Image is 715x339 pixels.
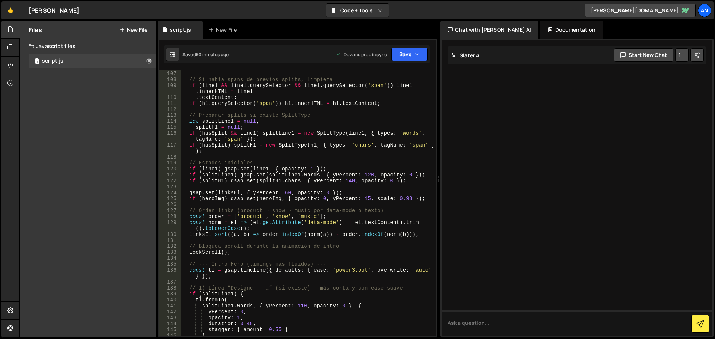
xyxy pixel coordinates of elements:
div: 109 [159,83,181,95]
div: 136 [159,267,181,279]
div: 116 [159,130,181,142]
div: 127 [159,208,181,214]
div: 121 [159,172,181,178]
div: 144 [159,321,181,327]
div: 134 [159,255,181,261]
div: 115 [159,124,181,130]
div: 126 [159,202,181,208]
div: New File [209,26,240,33]
div: 140 [159,297,181,303]
div: 16797/45948.js [29,54,156,68]
div: 114 [159,118,181,124]
div: 110 [159,95,181,100]
div: 130 [159,231,181,237]
div: 123 [159,184,181,190]
div: 120 [159,166,181,172]
div: 113 [159,112,181,118]
button: New File [120,27,147,33]
div: 135 [159,261,181,267]
div: 112 [159,106,181,112]
h2: Slater AI [451,52,481,59]
div: 143 [159,315,181,321]
div: 142 [159,309,181,315]
div: 129 [159,220,181,231]
div: 117 [159,142,181,154]
div: 118 [159,154,181,160]
div: 137 [159,279,181,285]
div: 141 [159,303,181,309]
div: Saved [182,51,229,58]
span: 1 [35,59,39,65]
div: script.js [42,58,63,64]
a: [PERSON_NAME][DOMAIN_NAME] [585,4,696,17]
div: 124 [159,190,181,196]
div: 119 [159,160,181,166]
div: 145 [159,327,181,333]
div: [PERSON_NAME] [29,6,79,15]
div: 133 [159,249,181,255]
div: 107 [159,71,181,77]
div: 146 [159,333,181,339]
div: 108 [159,77,181,83]
div: 122 [159,178,181,184]
div: 139 [159,291,181,297]
div: 131 [159,237,181,243]
div: script.js [170,26,191,33]
div: 128 [159,214,181,220]
button: Save [391,48,428,61]
div: 50 minutes ago [196,51,229,58]
div: 138 [159,285,181,291]
div: Dev and prod in sync [336,51,387,58]
div: Chat with [PERSON_NAME] AI [440,21,538,39]
button: Start new chat [614,48,673,62]
div: Documentation [540,21,603,39]
div: 132 [159,243,181,249]
div: 125 [159,196,181,202]
h2: Files [29,26,42,34]
button: Code + Tools [326,4,389,17]
div: Javascript files [20,39,156,54]
div: 111 [159,100,181,106]
a: 🤙 [1,1,20,19]
a: An [698,4,711,17]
